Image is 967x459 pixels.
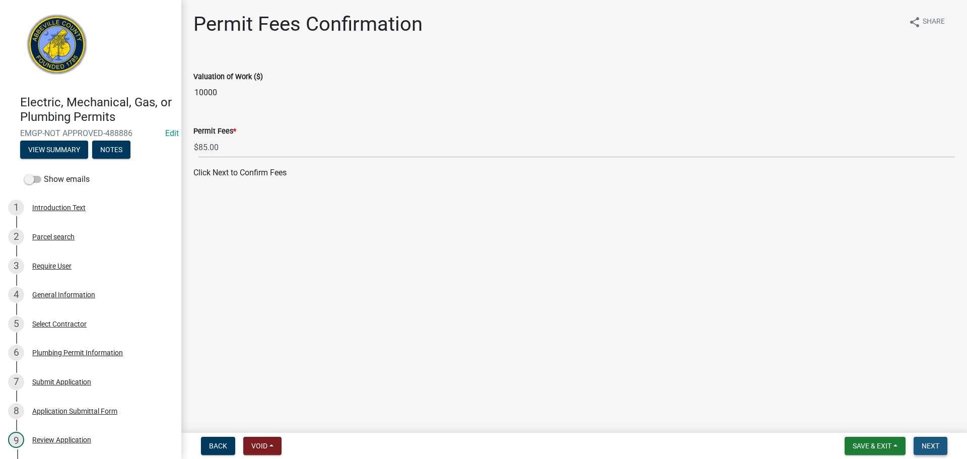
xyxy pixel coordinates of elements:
div: 6 [8,345,24,361]
h4: Electric, Mechanical, Gas, or Plumbing Permits [20,95,173,124]
button: Save & Exit [845,437,906,455]
div: Require User [32,263,72,270]
h1: Permit Fees Confirmation [193,12,423,36]
span: Void [251,442,267,450]
button: Void [243,437,282,455]
p: Click Next to Confirm Fees [193,167,955,179]
div: 1 [8,200,24,216]
button: Back [201,437,235,455]
div: Parcel search [32,233,75,240]
div: Plumbing Permit Information [32,349,123,356]
span: Back [209,442,227,450]
wm-modal-confirm: Summary [20,146,88,154]
span: $ [193,137,199,158]
button: Notes [92,141,130,159]
div: 7 [8,374,24,390]
div: Application Submittal Form [32,408,117,415]
button: View Summary [20,141,88,159]
div: Review Application [32,436,91,443]
button: shareShare [901,12,953,32]
span: EMGP-NOT APPROVED-488886 [20,128,161,138]
button: Next [914,437,947,455]
div: 5 [8,316,24,332]
a: Edit [165,128,179,138]
span: Save & Exit [853,442,891,450]
img: Abbeville County, South Carolina [20,11,94,85]
wm-modal-confirm: Edit Application Number [165,128,179,138]
div: 2 [8,229,24,245]
div: 8 [8,403,24,419]
div: General Information [32,291,95,298]
span: Next [922,442,939,450]
div: Select Contractor [32,320,87,327]
div: 3 [8,258,24,274]
span: Share [923,16,945,28]
label: Show emails [24,173,90,185]
div: Submit Application [32,378,91,385]
label: Valuation of Work ($) [193,74,263,81]
wm-modal-confirm: Notes [92,146,130,154]
div: Introduction Text [32,204,86,211]
i: share [909,16,921,28]
label: Permit Fees [193,128,236,135]
div: 9 [8,432,24,448]
div: 4 [8,287,24,303]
